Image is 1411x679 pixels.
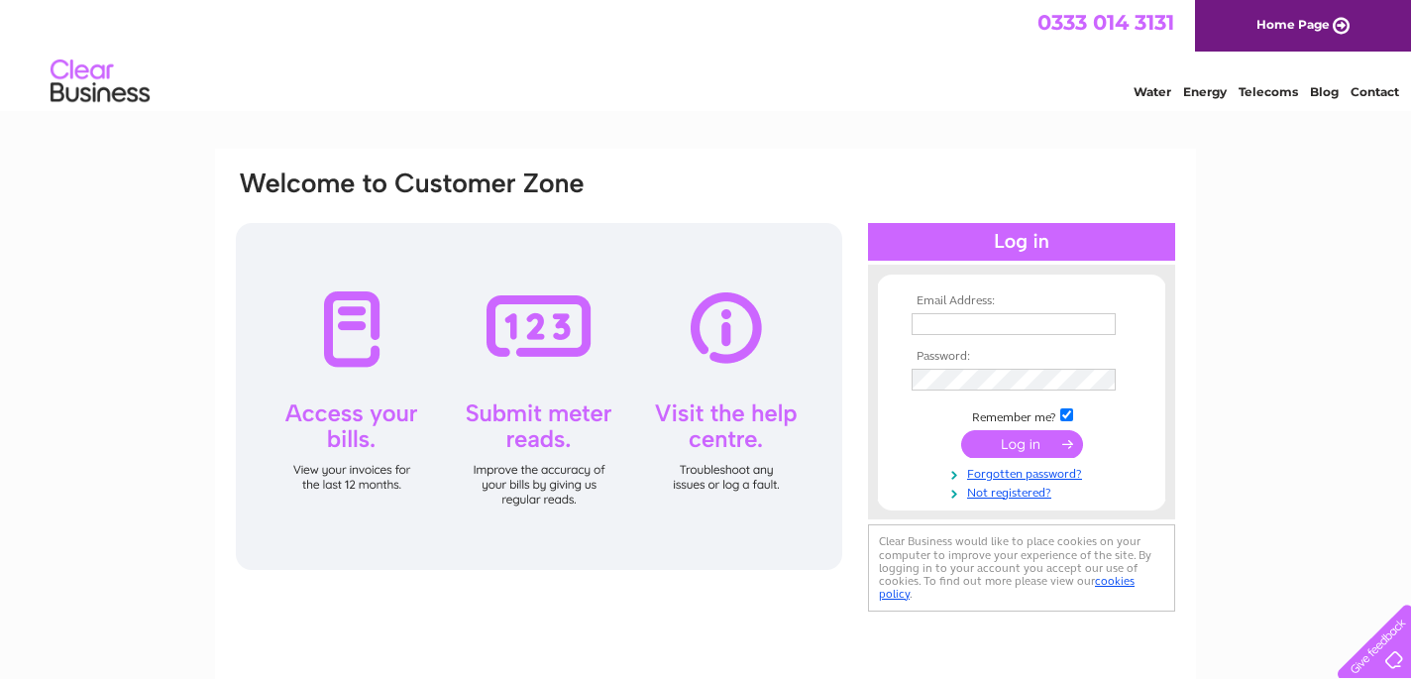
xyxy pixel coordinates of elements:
img: logo.png [50,52,151,112]
a: cookies policy [879,574,1135,601]
a: 0333 014 3131 [1037,10,1174,35]
a: Water [1134,84,1171,99]
th: Email Address: [907,294,1137,308]
div: Clear Business would like to place cookies on your computer to improve your experience of the sit... [868,524,1175,611]
a: Contact [1351,84,1399,99]
td: Remember me? [907,405,1137,425]
a: Energy [1183,84,1227,99]
a: Not registered? [912,482,1137,501]
th: Password: [907,350,1137,364]
div: Clear Business is a trading name of Verastar Limited (registered in [GEOGRAPHIC_DATA] No. 3667643... [239,11,1175,96]
a: Telecoms [1239,84,1298,99]
a: Blog [1310,84,1339,99]
a: Forgotten password? [912,463,1137,482]
input: Submit [961,430,1083,458]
